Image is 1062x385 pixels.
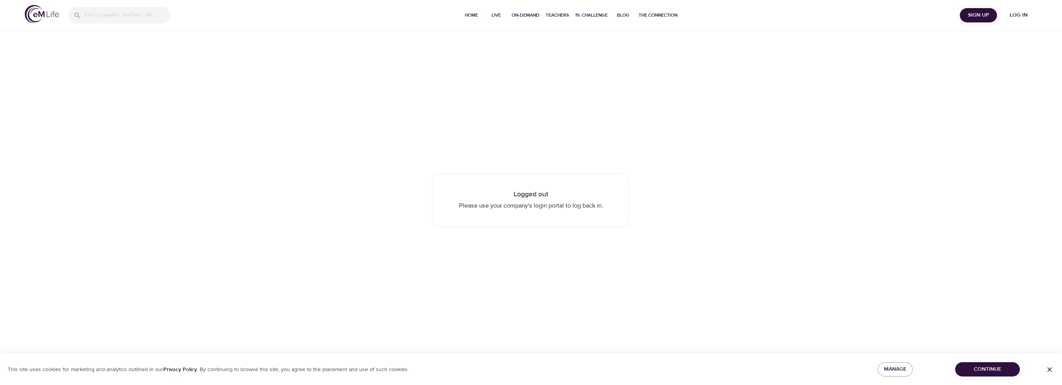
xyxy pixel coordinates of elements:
[963,10,994,20] span: Sign Up
[961,365,1014,374] span: Continue
[450,190,612,199] h4: Logged out
[546,11,569,19] span: Teachers
[955,362,1020,376] button: Continue
[884,365,906,374] span: Manage
[25,5,59,23] img: logo
[1003,10,1034,20] span: Log in
[84,7,170,24] input: Find programs, teachers, etc...
[163,366,197,373] a: Privacy Policy
[487,11,505,19] span: Live
[878,362,913,376] button: Manage
[575,11,608,19] span: 1% Challenge
[614,11,632,19] span: Blog
[1000,8,1037,22] button: Log in
[459,202,603,210] span: Please use your company's login portal to log back in.
[960,8,997,22] button: Sign Up
[462,11,481,19] span: Home
[639,11,677,19] span: The Connection
[512,11,540,19] span: On-Demand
